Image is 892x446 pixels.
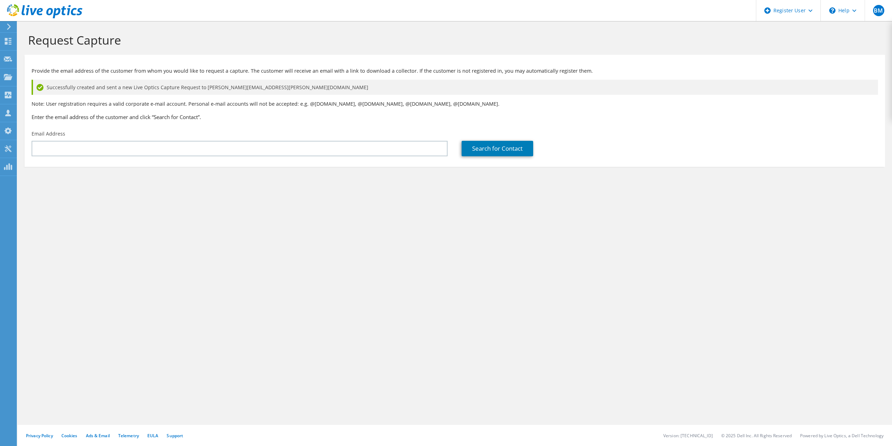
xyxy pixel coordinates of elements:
[47,84,368,91] span: Successfully created and sent a new Live Optics Capture Request to [PERSON_NAME][EMAIL_ADDRESS][P...
[28,33,878,47] h1: Request Capture
[26,433,53,439] a: Privacy Policy
[32,113,878,121] h3: Enter the email address of the customer and click “Search for Contact”.
[32,100,878,108] p: Note: User registration requires a valid corporate e-mail account. Personal e-mail accounts will ...
[118,433,139,439] a: Telemetry
[721,433,792,439] li: © 2025 Dell Inc. All Rights Reserved
[32,130,65,137] label: Email Address
[61,433,78,439] a: Cookies
[829,7,836,14] svg: \n
[873,5,884,16] span: BM
[663,433,713,439] li: Version: [TECHNICAL_ID]
[167,433,183,439] a: Support
[86,433,110,439] a: Ads & Email
[800,433,884,439] li: Powered by Live Optics, a Dell Technology
[462,141,533,156] a: Search for Contact
[147,433,158,439] a: EULA
[32,67,878,75] p: Provide the email address of the customer from whom you would like to request a capture. The cust...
